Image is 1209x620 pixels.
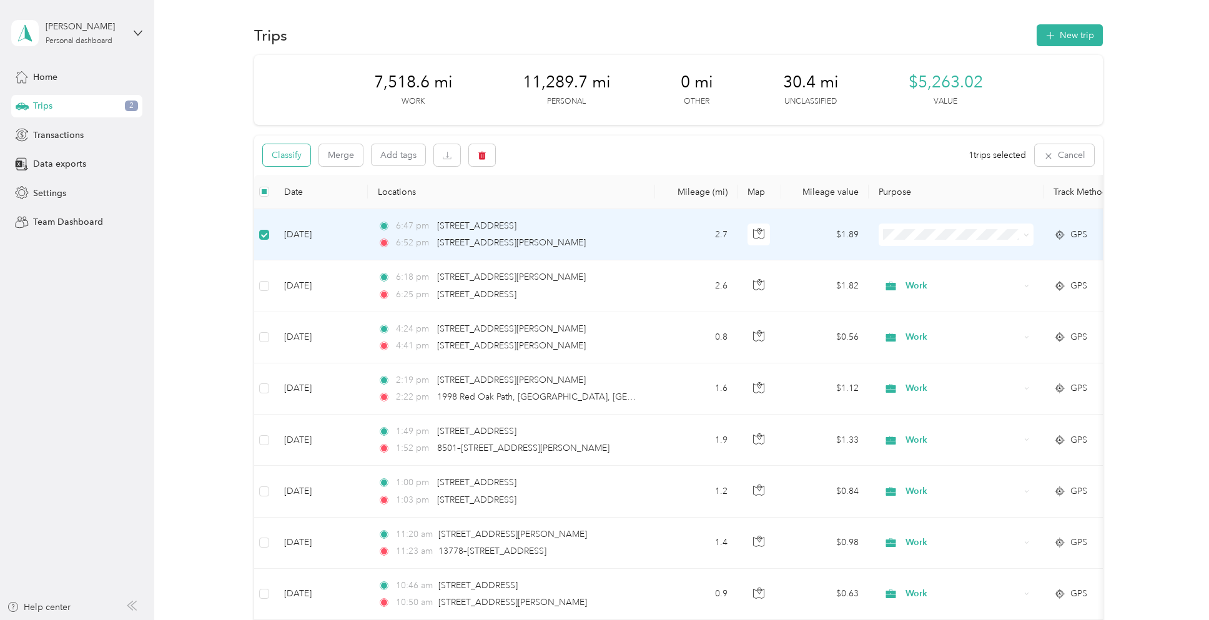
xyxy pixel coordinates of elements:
[438,597,587,608] span: [STREET_ADDRESS][PERSON_NAME]
[1070,381,1087,395] span: GPS
[547,96,586,107] p: Personal
[374,72,453,92] span: 7,518.6 mi
[906,433,1020,447] span: Work
[781,260,869,312] td: $1.82
[274,312,368,363] td: [DATE]
[781,209,869,260] td: $1.89
[33,215,103,229] span: Team Dashboard
[33,71,57,84] span: Home
[396,322,432,336] span: 4:24 pm
[655,466,738,517] td: 1.2
[396,528,433,541] span: 11:20 am
[738,175,781,209] th: Map
[274,175,368,209] th: Date
[396,493,432,507] span: 1:03 pm
[396,270,432,284] span: 6:18 pm
[1044,175,1131,209] th: Track Method
[438,546,546,556] span: 13778–[STREET_ADDRESS]
[274,466,368,517] td: [DATE]
[437,426,516,436] span: [STREET_ADDRESS]
[274,260,368,312] td: [DATE]
[33,187,66,200] span: Settings
[396,373,432,387] span: 2:19 pm
[909,72,983,92] span: $5,263.02
[784,96,837,107] p: Unclassified
[1070,433,1087,447] span: GPS
[368,175,655,209] th: Locations
[396,441,432,455] span: 1:52 pm
[781,312,869,363] td: $0.56
[7,601,71,614] button: Help center
[437,272,586,282] span: [STREET_ADDRESS][PERSON_NAME]
[438,529,587,539] span: [STREET_ADDRESS][PERSON_NAME]
[396,476,432,490] span: 1:00 pm
[438,580,518,591] span: [STREET_ADDRESS]
[783,72,839,92] span: 30.4 mi
[274,363,368,415] td: [DATE]
[1035,144,1094,166] button: Cancel
[655,209,738,260] td: 2.7
[437,375,586,385] span: [STREET_ADDRESS][PERSON_NAME]
[1139,550,1209,620] iframe: Everlance-gr Chat Button Frame
[781,569,869,620] td: $0.63
[319,144,363,166] button: Merge
[125,101,138,112] span: 2
[33,129,84,142] span: Transactions
[781,363,869,415] td: $1.12
[523,72,611,92] span: 11,289.7 mi
[46,20,124,33] div: [PERSON_NAME]
[437,340,586,351] span: [STREET_ADDRESS][PERSON_NAME]
[1070,228,1087,242] span: GPS
[274,415,368,466] td: [DATE]
[1070,279,1087,293] span: GPS
[655,569,738,620] td: 0.9
[263,144,310,166] button: Classify
[396,219,432,233] span: 6:47 pm
[437,323,586,334] span: [STREET_ADDRESS][PERSON_NAME]
[934,96,957,107] p: Value
[906,330,1020,344] span: Work
[396,236,432,250] span: 6:52 pm
[906,536,1020,549] span: Work
[655,363,738,415] td: 1.6
[969,149,1026,162] span: 1 trips selected
[372,144,425,165] button: Add tags
[781,518,869,569] td: $0.98
[437,220,516,231] span: [STREET_ADDRESS]
[781,175,869,209] th: Mileage value
[655,175,738,209] th: Mileage (mi)
[437,443,609,453] span: 8501–[STREET_ADDRESS][PERSON_NAME]
[396,596,433,609] span: 10:50 am
[1070,485,1087,498] span: GPS
[437,495,516,505] span: [STREET_ADDRESS]
[254,29,287,42] h1: Trips
[437,237,586,248] span: [STREET_ADDRESS][PERSON_NAME]
[396,544,433,558] span: 11:23 am
[402,96,425,107] p: Work
[33,157,86,170] span: Data exports
[437,391,703,402] span: 1998 Red Oak Path, [GEOGRAPHIC_DATA], [GEOGRAPHIC_DATA]
[906,279,1020,293] span: Work
[655,415,738,466] td: 1.9
[396,288,432,302] span: 6:25 pm
[906,587,1020,601] span: Work
[781,415,869,466] td: $1.33
[906,485,1020,498] span: Work
[1070,587,1087,601] span: GPS
[274,569,368,620] td: [DATE]
[906,381,1020,395] span: Work
[437,477,516,488] span: [STREET_ADDRESS]
[396,339,432,353] span: 4:41 pm
[274,518,368,569] td: [DATE]
[655,312,738,363] td: 0.8
[396,390,432,404] span: 2:22 pm
[437,289,516,300] span: [STREET_ADDRESS]
[655,518,738,569] td: 1.4
[274,209,368,260] td: [DATE]
[1070,536,1087,549] span: GPS
[396,425,432,438] span: 1:49 pm
[1070,330,1087,344] span: GPS
[684,96,709,107] p: Other
[655,260,738,312] td: 2.6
